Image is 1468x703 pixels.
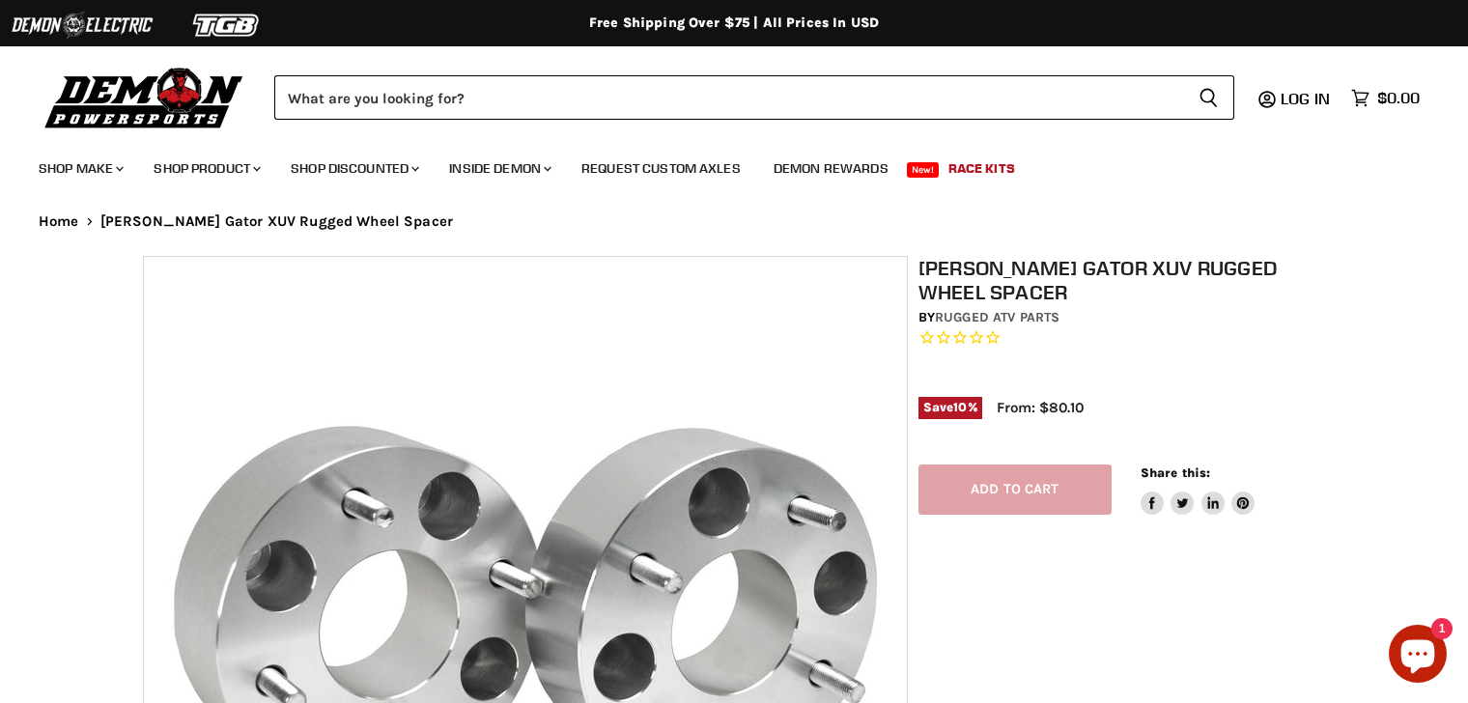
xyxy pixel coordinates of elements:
[274,75,1234,120] form: Product
[24,149,135,188] a: Shop Make
[24,141,1415,188] ul: Main menu
[918,307,1336,328] div: by
[435,149,563,188] a: Inside Demon
[276,149,431,188] a: Shop Discounted
[1341,84,1429,112] a: $0.00
[934,149,1030,188] a: Race Kits
[274,75,1183,120] input: Search
[759,149,903,188] a: Demon Rewards
[39,213,79,230] a: Home
[935,309,1059,325] a: Rugged ATV Parts
[953,400,967,414] span: 10
[918,256,1336,304] h1: [PERSON_NAME] Gator XUV Rugged Wheel Spacer
[155,7,299,43] img: TGB Logo 2
[1377,89,1420,107] span: $0.00
[139,149,272,188] a: Shop Product
[567,149,755,188] a: Request Custom Axles
[918,328,1336,349] span: Rated 0.0 out of 5 stars 0 reviews
[1183,75,1234,120] button: Search
[918,397,982,418] span: Save %
[1141,464,1256,516] aside: Share this:
[100,213,453,230] span: [PERSON_NAME] Gator XUV Rugged Wheel Spacer
[10,7,155,43] img: Demon Electric Logo 2
[907,162,940,178] span: New!
[39,63,250,131] img: Demon Powersports
[1383,625,1453,688] inbox-online-store-chat: Shopify online store chat
[1281,89,1330,108] span: Log in
[997,399,1084,416] span: From: $80.10
[1272,90,1341,107] a: Log in
[1141,465,1210,480] span: Share this:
